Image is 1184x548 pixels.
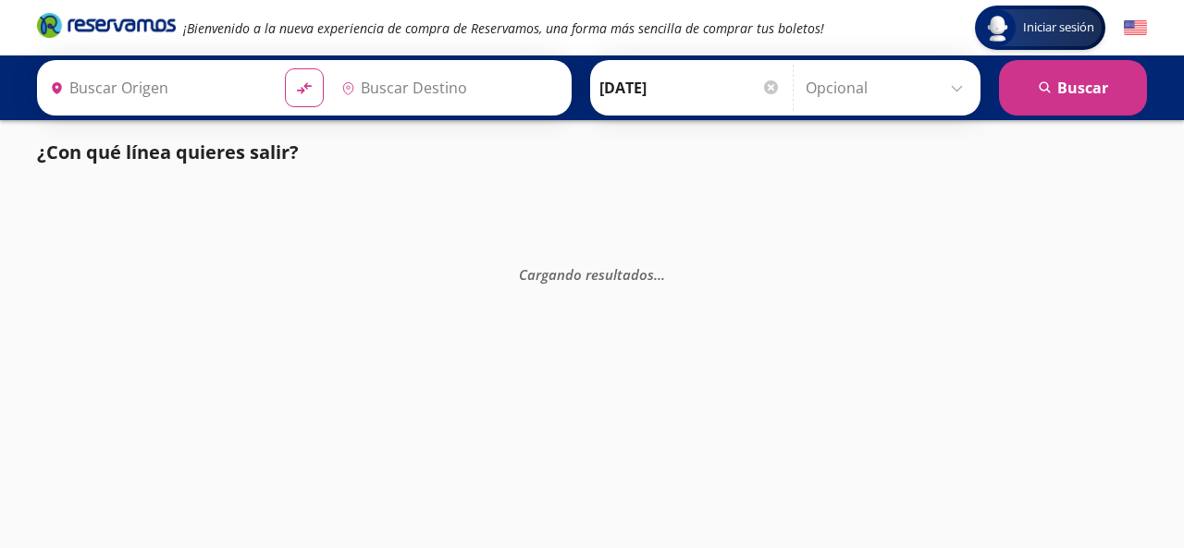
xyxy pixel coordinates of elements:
[37,11,176,44] a: Brand Logo
[661,264,665,283] span: .
[37,139,299,166] p: ¿Con qué línea quieres salir?
[599,65,781,111] input: Elegir Fecha
[806,65,971,111] input: Opcional
[999,60,1147,116] button: Buscar
[654,264,658,283] span: .
[1124,17,1147,40] button: English
[43,65,270,111] input: Buscar Origen
[183,19,824,37] em: ¡Bienvenido a la nueva experiencia de compra de Reservamos, una forma más sencilla de comprar tus...
[1016,18,1102,37] span: Iniciar sesión
[334,65,561,111] input: Buscar Destino
[658,264,661,283] span: .
[519,264,665,283] em: Cargando resultados
[37,11,176,39] i: Brand Logo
